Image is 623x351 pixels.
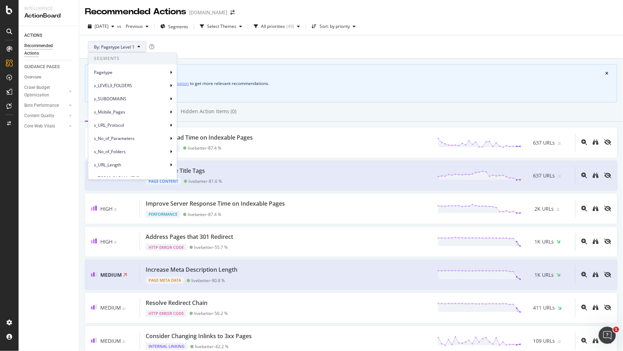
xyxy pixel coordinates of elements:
[593,206,598,211] div: binoculars
[593,140,598,146] a: binoculars
[534,205,554,212] span: 2K URLs
[146,266,237,274] div: Increase Meta Description Length
[122,341,125,343] img: Equal
[24,63,60,71] div: GUIDANCE PAGES
[146,343,187,350] div: Internal Linking
[94,162,168,168] span: s_URL_Length
[593,173,598,179] a: binoculars
[24,102,67,109] a: Bots Performance
[24,122,55,130] div: Core Web Vitals
[230,10,235,15] div: arrow-right-arrow-left
[146,310,187,317] div: HTTP Error Code
[94,149,168,155] span: s_No_of_Folders
[197,21,245,32] button: Select Themes
[533,337,555,345] span: 109 URLs
[146,211,180,218] div: Performance
[24,63,74,71] a: GUIDANCE PAGES
[24,102,59,109] div: Bots Performance
[604,272,611,277] div: eye-slash
[24,112,54,120] div: Content Quality
[189,9,227,16] div: [DOMAIN_NAME]
[581,139,587,145] div: magnifying-glass-plus
[101,70,605,77] div: Get more relevant SEO actions
[309,21,358,32] button: Sort: by priority
[604,305,611,310] div: eye-slash
[24,32,42,39] div: ACTIONS
[593,239,598,244] div: binoculars
[320,24,350,29] div: Sort: by priority
[24,84,67,99] a: Crawl Budget Optimization
[534,271,554,279] span: 1K URLs
[88,53,177,64] span: SEGMENTS
[593,338,598,344] div: binoculars
[168,24,188,30] span: Segments
[581,272,587,277] div: magnifying-glass-plus
[94,44,135,50] span: By: Pagetype Level 1
[24,112,67,120] a: Content Quality
[95,23,109,29] span: 2025 Sep. 14th
[593,139,598,145] div: binoculars
[100,337,121,344] span: Medium
[122,308,125,310] img: Equal
[24,42,67,57] div: Recommended Actions
[24,84,62,99] div: Crawl Budget Optimization
[94,80,608,87] div: to get more relevant recommendations .
[146,134,253,142] div: Improve Load Time on Indexable Pages
[94,82,168,89] span: s_LEVEL3_FOLDERS
[188,212,221,217] div: livebetter - 87.4 %
[581,305,587,310] div: magnifying-glass-plus
[558,175,561,177] img: Equal
[117,23,123,29] span: vs
[581,239,587,244] div: magnifying-glass-plus
[593,305,598,310] div: binoculars
[581,206,587,211] div: magnifying-glass-plus
[604,239,611,244] div: eye-slash
[114,209,117,211] img: Equal
[604,206,611,211] div: eye-slash
[94,122,168,129] span: s_URL_Protocol
[24,122,67,130] a: Core Web Vitals
[593,239,598,245] a: binoculars
[123,21,151,32] button: Previous
[94,69,168,76] span: Pagetype
[593,338,598,344] a: binoculars
[100,271,122,278] span: Medium
[24,74,74,81] a: Overview
[100,238,112,245] span: High
[558,341,561,343] img: Equal
[533,304,555,311] span: 411 URLs
[534,238,554,245] span: 1K URLs
[603,69,610,78] button: close banner
[604,139,611,145] div: eye-slash
[146,178,181,185] div: Page Content
[593,272,598,277] div: binoculars
[181,108,236,115] div: Hidden Action Items (0)
[94,135,168,142] span: s_No_of_Parameters
[558,142,561,145] img: Equal
[146,244,187,251] div: HTTP Error Code
[94,175,168,181] span: s_TOP10_PARAM_KEYS
[146,277,184,284] div: Page Meta Data
[146,332,252,340] div: Consider Changing Inlinks to 3xx Pages
[85,64,617,102] div: info banner
[24,74,41,81] div: Overview
[593,206,598,212] a: binoculars
[114,241,117,244] img: Equal
[85,21,117,32] button: [DATE]
[146,233,233,241] div: Address Pages that 301 Redirect
[94,96,168,102] span: s_SUBDOMAINS
[599,327,616,344] iframe: Intercom live chat
[189,179,222,184] div: livebetter - 81.6 %
[533,139,555,146] span: 637 URLs
[604,172,611,178] div: eye-slash
[85,6,186,18] div: Recommended Actions
[593,305,598,311] a: binoculars
[88,41,146,52] button: By: Pagetype Level 1
[251,21,303,32] button: All priorities(49)
[195,344,228,349] div: livebetter - 42.2 %
[581,338,587,344] div: magnifying-glass-plus
[261,24,285,29] div: All priorities
[146,299,207,307] div: Resolve Redirect Chain
[286,24,294,29] div: ( 49 )
[123,23,143,29] span: Previous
